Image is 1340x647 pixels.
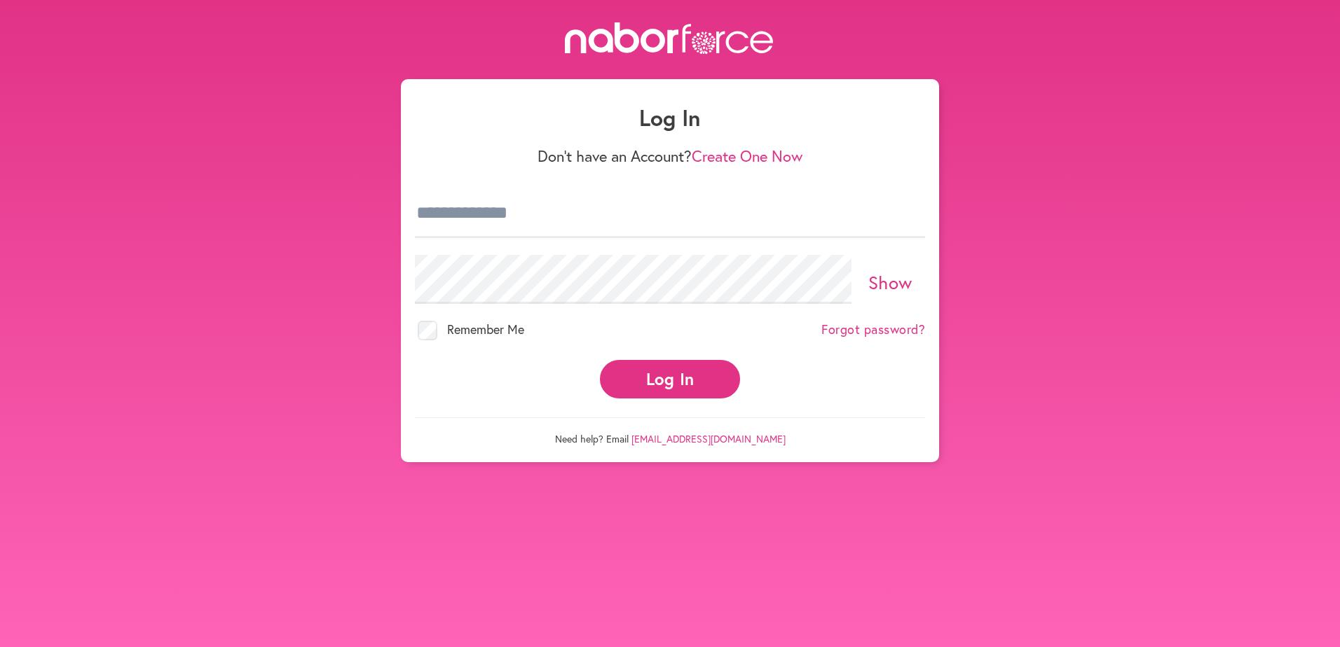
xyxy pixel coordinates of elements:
[415,147,925,165] p: Don't have an Account?
[631,432,786,445] a: [EMAIL_ADDRESS][DOMAIN_NAME]
[821,322,925,338] a: Forgot password?
[868,270,912,294] a: Show
[600,360,740,398] button: Log In
[415,104,925,131] h1: Log In
[415,417,925,445] p: Need help? Email
[692,146,802,166] a: Create One Now
[447,321,524,338] span: Remember Me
